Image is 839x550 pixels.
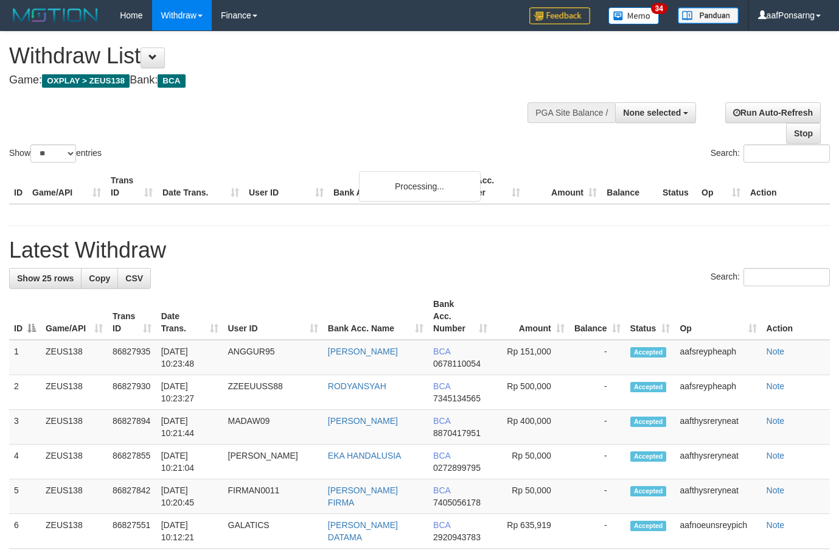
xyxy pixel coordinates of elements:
td: GALATICS [223,514,323,549]
th: User ID [244,169,329,204]
span: Copy 7345134565 to clipboard [433,393,481,403]
span: BCA [433,347,450,356]
th: Game/API: activate to sort column ascending [41,293,108,340]
td: Rp 500,000 [492,375,569,410]
td: ZEUS138 [41,514,108,549]
th: Trans ID [106,169,158,204]
td: aafthysreryneat [675,445,761,479]
td: aafthysreryneat [675,479,761,514]
th: ID: activate to sort column descending [9,293,41,340]
span: BCA [433,485,450,495]
input: Search: [743,268,830,286]
td: [DATE] 10:23:27 [156,375,223,410]
td: 4 [9,445,41,479]
td: - [569,514,625,549]
img: panduan.png [678,7,739,24]
td: [DATE] 10:21:04 [156,445,223,479]
a: RODYANSYAH [328,381,386,391]
th: Op [697,169,745,204]
span: Copy 2920943783 to clipboard [433,532,481,542]
td: ZEUS138 [41,375,108,410]
span: Accepted [630,451,667,462]
td: 1 [9,340,41,375]
td: MADAW09 [223,410,323,445]
th: Action [745,169,830,204]
img: MOTION_logo.png [9,6,102,24]
th: Trans ID: activate to sort column ascending [108,293,156,340]
a: Note [767,416,785,426]
a: Note [767,451,785,460]
span: Copy 7405056178 to clipboard [433,498,481,507]
td: - [569,340,625,375]
th: Op: activate to sort column ascending [675,293,761,340]
td: aafsreypheaph [675,340,761,375]
button: None selected [615,102,696,123]
td: 86827551 [108,514,156,549]
td: Rp 50,000 [492,445,569,479]
td: 6 [9,514,41,549]
td: 86827894 [108,410,156,445]
th: Bank Acc. Name: activate to sort column ascending [323,293,428,340]
td: ZEUS138 [41,479,108,514]
td: - [569,410,625,445]
label: Search: [711,268,830,286]
td: ZZEEUUSS88 [223,375,323,410]
td: 86827930 [108,375,156,410]
td: aafthysreryneat [675,410,761,445]
th: Date Trans.: activate to sort column ascending [156,293,223,340]
th: Amount [525,169,602,204]
img: Feedback.jpg [529,7,590,24]
td: [DATE] 10:20:45 [156,479,223,514]
span: BCA [433,381,450,391]
span: Copy [89,273,110,283]
div: Processing... [359,171,481,202]
span: BCA [433,520,450,530]
a: Note [767,381,785,391]
td: Rp 400,000 [492,410,569,445]
td: ZEUS138 [41,410,108,445]
span: OXPLAY > ZEUS138 [42,74,130,88]
a: [PERSON_NAME] [328,416,398,426]
td: [PERSON_NAME] [223,445,323,479]
td: Rp 50,000 [492,479,569,514]
th: ID [9,169,27,204]
span: BCA [158,74,185,88]
span: Accepted [630,521,667,531]
th: Balance: activate to sort column ascending [569,293,625,340]
a: [PERSON_NAME] [328,347,398,356]
h1: Withdraw List [9,44,547,68]
h4: Game: Bank: [9,74,547,86]
td: aafsreypheaph [675,375,761,410]
a: Show 25 rows [9,268,82,289]
span: BCA [433,451,450,460]
td: aafnoeunsreypich [675,514,761,549]
div: PGA Site Balance / [527,102,615,123]
img: Button%20Memo.svg [608,7,660,24]
td: [DATE] 10:23:48 [156,340,223,375]
span: Accepted [630,486,667,496]
span: CSV [125,273,143,283]
a: Stop [786,123,821,144]
a: CSV [117,268,151,289]
a: Note [767,347,785,356]
span: Accepted [630,417,667,427]
td: 86827842 [108,479,156,514]
label: Show entries [9,144,102,163]
a: [PERSON_NAME] DATAMA [328,520,398,542]
a: [PERSON_NAME] FIRMA [328,485,398,507]
span: Accepted [630,382,667,392]
th: Amount: activate to sort column ascending [492,293,569,340]
span: Copy 0678110054 to clipboard [433,359,481,368]
th: Action [762,293,830,340]
td: 3 [9,410,41,445]
td: FIRMAN0011 [223,479,323,514]
label: Search: [711,144,830,163]
th: Game/API [27,169,106,204]
td: 86827935 [108,340,156,375]
span: 34 [651,3,667,14]
td: ZEUS138 [41,445,108,479]
span: Copy 8870417951 to clipboard [433,428,481,438]
a: Copy [81,268,118,289]
span: Copy 0272899795 to clipboard [433,463,481,473]
td: [DATE] 10:12:21 [156,514,223,549]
